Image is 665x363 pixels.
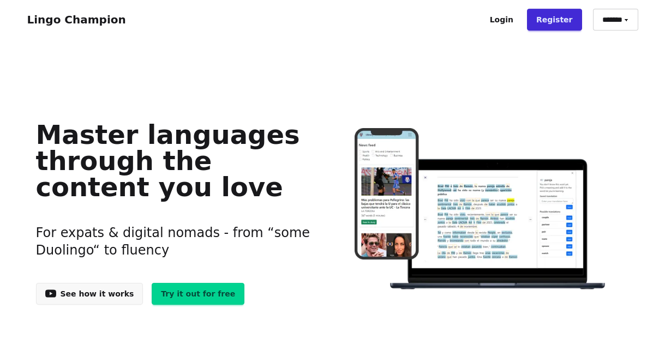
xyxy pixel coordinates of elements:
h1: Master languages through the content you love [36,122,316,200]
a: See how it works [36,283,143,305]
a: Try it out for free [152,283,244,305]
img: Learn languages online [333,128,629,291]
h3: For expats & digital nomads - from “some Duolingo“ to fluency [36,211,316,272]
a: Register [527,9,582,31]
a: Lingo Champion [27,13,126,26]
a: Login [481,9,523,31]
